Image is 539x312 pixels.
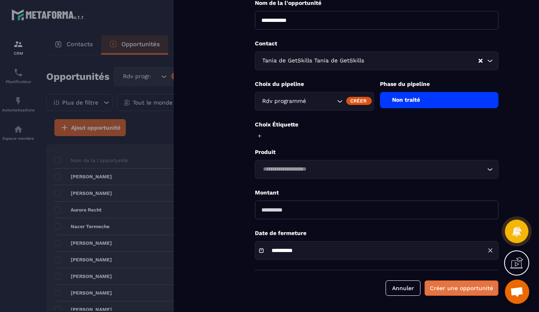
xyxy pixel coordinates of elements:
button: Clear Selected [479,58,483,64]
div: Search for option [255,160,498,179]
div: Search for option [255,92,374,111]
p: Date de fermeture [255,229,498,237]
p: Choix Étiquette [255,121,498,128]
input: Search for option [308,97,335,106]
div: Search for option [255,51,498,70]
div: Créer [346,97,372,105]
p: Choix du pipeline [255,80,374,88]
button: Annuler [386,280,420,296]
p: Montant [255,189,498,197]
p: Phase du pipeline [380,80,499,88]
input: Search for option [260,165,485,174]
a: Ouvrir le chat [505,280,529,304]
span: Rdv programmé [260,97,308,106]
input: Search for option [366,56,478,65]
span: Tania de GetSkills Tania de GetSkills [260,56,366,65]
button: Créer une opportunité [425,280,498,296]
p: Contact [255,40,498,47]
p: Produit [255,148,498,156]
